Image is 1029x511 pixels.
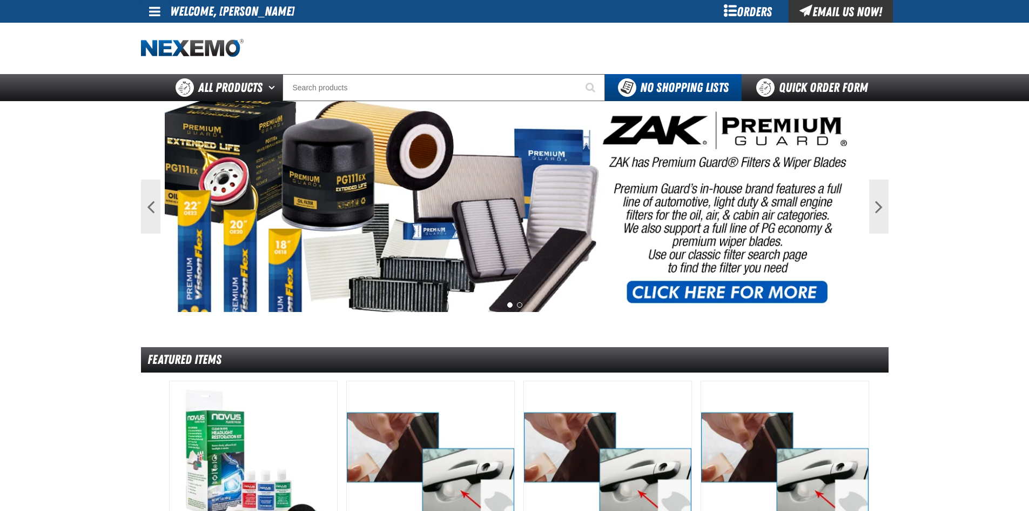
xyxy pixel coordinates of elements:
[517,302,522,308] button: 2 of 2
[141,180,160,234] button: Previous
[141,347,889,373] div: Featured Items
[869,180,889,234] button: Next
[507,302,513,308] button: 1 of 2
[578,74,605,101] button: Start Searching
[165,101,865,312] img: PG Filters & Wipers
[198,78,263,97] span: All Products
[605,74,742,101] button: You do not have available Shopping Lists. Open to Create a New List
[742,74,888,101] a: Quick Order Form
[265,74,283,101] button: Open All Products pages
[640,80,729,95] span: No Shopping Lists
[283,74,605,101] input: Search
[141,39,244,58] img: Nexemo logo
